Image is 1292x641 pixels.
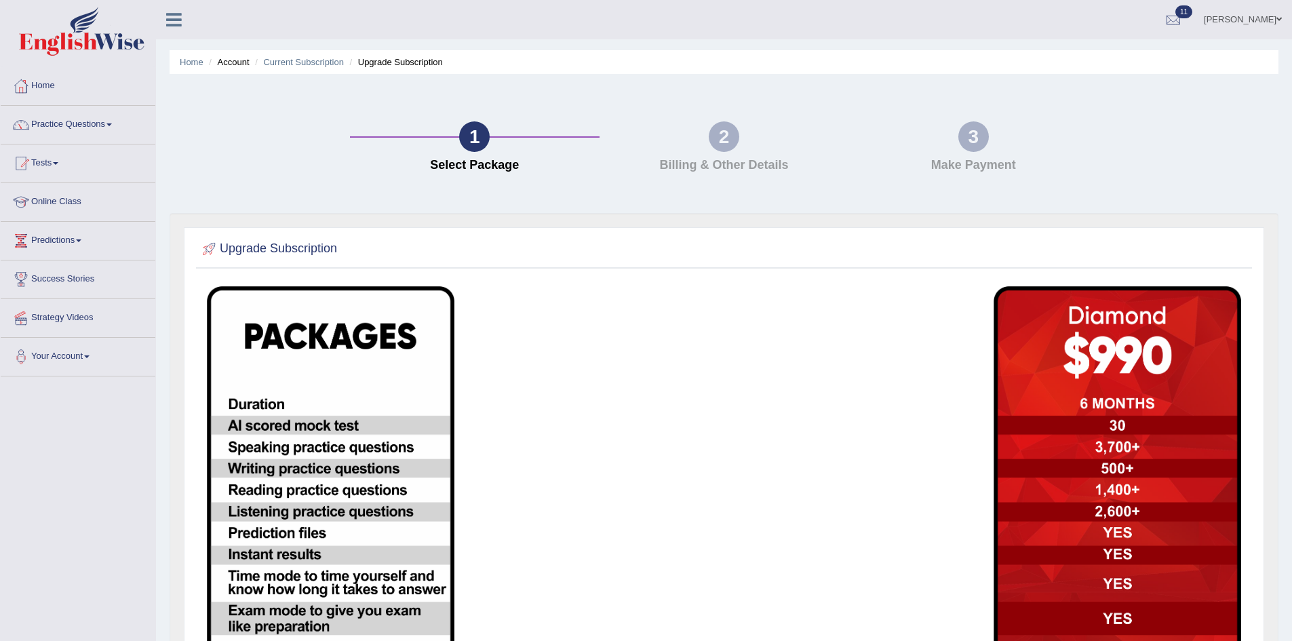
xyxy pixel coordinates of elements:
[1,67,155,101] a: Home
[709,121,739,152] div: 2
[205,56,249,69] li: Account
[1,222,155,256] a: Predictions
[1,106,155,140] a: Practice Questions
[1,144,155,178] a: Tests
[1,260,155,294] a: Success Stories
[1175,5,1192,18] span: 11
[1,338,155,372] a: Your Account
[1,299,155,333] a: Strategy Videos
[263,57,344,67] a: Current Subscription
[357,159,593,172] h4: Select Package
[958,121,989,152] div: 3
[199,239,337,259] h2: Upgrade Subscription
[347,56,443,69] li: Upgrade Subscription
[855,159,1091,172] h4: Make Payment
[1,183,155,217] a: Online Class
[180,57,203,67] a: Home
[606,159,842,172] h4: Billing & Other Details
[459,121,490,152] div: 1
